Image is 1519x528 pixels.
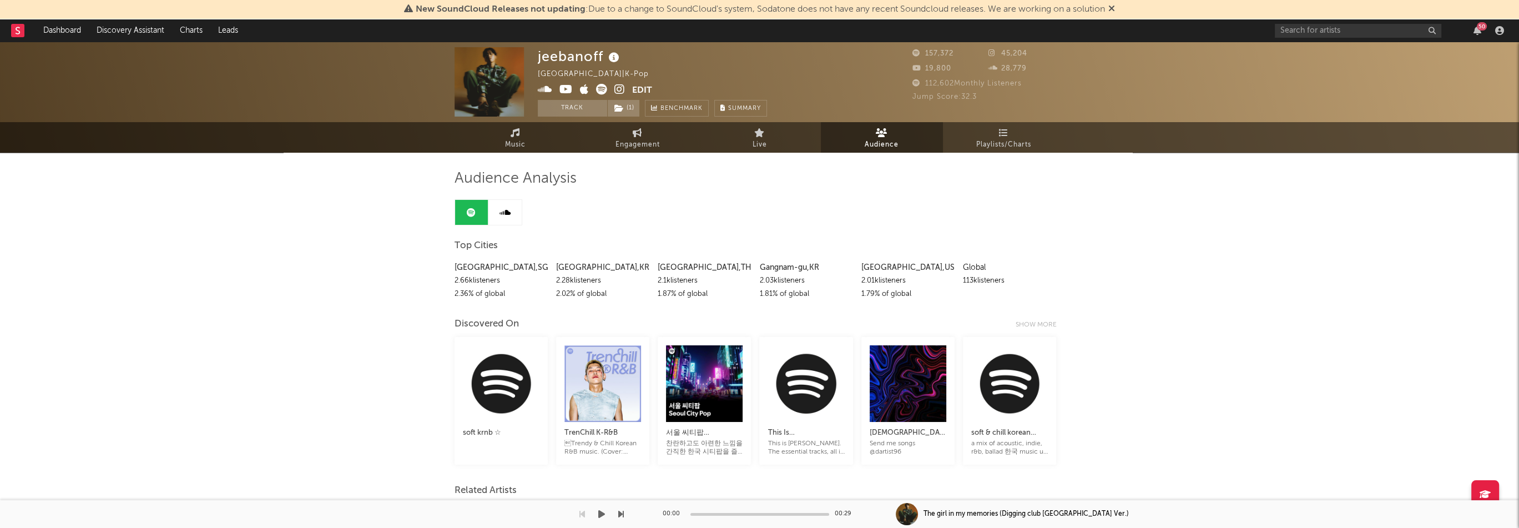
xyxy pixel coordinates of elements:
[505,138,526,152] span: Music
[666,426,743,440] div: 서울 씨티팝 ([GEOGRAPHIC_DATA] Pop)
[455,122,577,153] a: Music
[759,261,852,274] div: Gangnam-gu , KR
[538,68,662,81] div: [GEOGRAPHIC_DATA] | K-Pop
[728,105,761,112] span: Summary
[455,261,548,274] div: [GEOGRAPHIC_DATA] , SG
[556,274,649,288] div: 2.28k listeners
[36,19,89,42] a: Dashboard
[564,440,641,456] div: Trendy & Chill Korean R&B music. (Cover: Crush)
[455,318,519,331] div: Discovered On
[210,19,246,42] a: Leads
[1477,22,1487,31] div: 50
[663,507,685,521] div: 00:00
[988,50,1027,57] span: 45,204
[658,274,751,288] div: 2.1k listeners
[870,426,946,440] div: [DEMOGRAPHIC_DATA] RnB, Soul & Chill
[971,440,1048,456] div: a mix of acoustic, indie, r&b, ballad 한국 music u can vibe to when u’re tryna sleep or study or ju...
[607,100,640,117] span: ( 1 )
[912,65,951,72] span: 19,800
[821,122,943,153] a: Audience
[912,93,977,100] span: Jump Score: 32.3
[835,507,857,521] div: 00:29
[615,138,660,152] span: Engagement
[577,122,699,153] a: Engagement
[963,261,1056,274] div: Global
[699,122,821,153] a: Live
[912,50,953,57] span: 157,372
[943,122,1065,153] a: Playlists/Charts
[564,415,641,456] a: TrenChill K-R&BTrendy & Chill Korean R&B music. (Cover:Crush)
[861,288,955,301] div: 1.79 % of global
[416,5,1105,14] span: : Due to a change to SoundCloud's system, Sodatone does not have any recent Soundcloud releases. ...
[865,138,899,152] span: Audience
[463,415,539,448] a: soft krnb ☆
[1473,26,1481,35] button: 50
[753,138,767,152] span: Live
[666,440,743,456] div: 찬란하고도 아련한 느낌을 간직한 한국 시티팝을 즐겨보세요. (A dazzling but very sad feeling. Enjoy the city pop music of [D...
[861,261,955,274] div: [GEOGRAPHIC_DATA] , US
[608,100,639,117] button: (1)
[963,274,1056,288] div: 113k listeners
[988,65,1027,72] span: 28,779
[455,274,548,288] div: 2.66k listeners
[912,80,1022,87] span: 112,602 Monthly Listeners
[971,415,1048,456] a: soft & chill korean musica mix of acoustic, indie, r&b, ballad 한국 music u can vibe to when u’re t...
[455,288,548,301] div: 2.36 % of global
[666,415,743,456] a: 서울 씨티팝 ([GEOGRAPHIC_DATA] Pop)찬란하고도 아련한 느낌을 간직한 한국 시티팝을 즐겨보세요. (A dazzling but very sad feeling. ...
[976,138,1031,152] span: Playlists/Charts
[870,440,946,456] div: Send me songs @dartist96
[645,100,709,117] a: Benchmark
[1016,318,1065,331] div: Show more
[463,426,539,440] div: soft krnb ☆
[556,288,649,301] div: 2.02 % of global
[1108,5,1115,14] span: Dismiss
[455,484,517,497] span: Related Artists
[768,440,844,456] div: This is [PERSON_NAME]. The essential tracks, all in one playlist.
[870,415,946,456] a: [DEMOGRAPHIC_DATA] RnB, Soul & ChillSend me songs @dartist96
[564,426,641,440] div: TrenChill K-R&B
[538,47,622,66] div: jeebanoff
[768,415,844,456] a: This Is [PERSON_NAME]This is [PERSON_NAME]. The essential tracks, all in one playlist.
[632,84,652,98] button: Edit
[455,239,498,253] span: Top Cities
[660,102,703,115] span: Benchmark
[759,288,852,301] div: 1.81 % of global
[172,19,210,42] a: Charts
[759,274,852,288] div: 2.03k listeners
[971,426,1048,440] div: soft & chill korean music
[658,288,751,301] div: 1.87 % of global
[923,509,1129,519] div: The girl in my memories (Digging club [GEOGRAPHIC_DATA] Ver.)
[556,261,649,274] div: [GEOGRAPHIC_DATA] , KR
[861,274,955,288] div: 2.01k listeners
[1275,24,1441,38] input: Search for artists
[658,261,751,274] div: [GEOGRAPHIC_DATA] , TH
[768,426,844,440] div: This Is [PERSON_NAME]
[714,100,767,117] button: Summary
[416,5,586,14] span: New SoundCloud Releases not updating
[455,172,577,185] span: Audience Analysis
[538,100,607,117] button: Track
[89,19,172,42] a: Discovery Assistant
